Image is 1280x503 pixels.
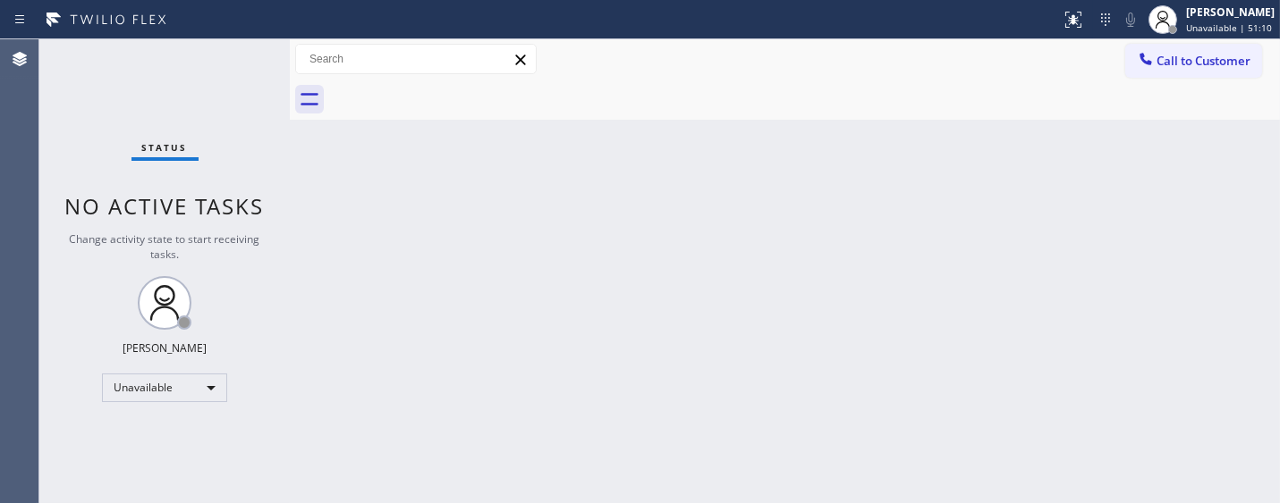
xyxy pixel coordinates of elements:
div: [PERSON_NAME] [1186,4,1275,20]
button: Mute [1118,7,1143,32]
span: Unavailable | 51:10 [1186,21,1272,34]
span: Call to Customer [1157,53,1250,69]
span: Status [142,141,188,154]
input: Search [296,45,536,73]
div: Unavailable [102,373,227,402]
span: No active tasks [65,191,265,221]
div: [PERSON_NAME] [123,340,207,356]
span: Change activity state to start receiving tasks. [70,231,260,262]
button: Call to Customer [1125,44,1262,78]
